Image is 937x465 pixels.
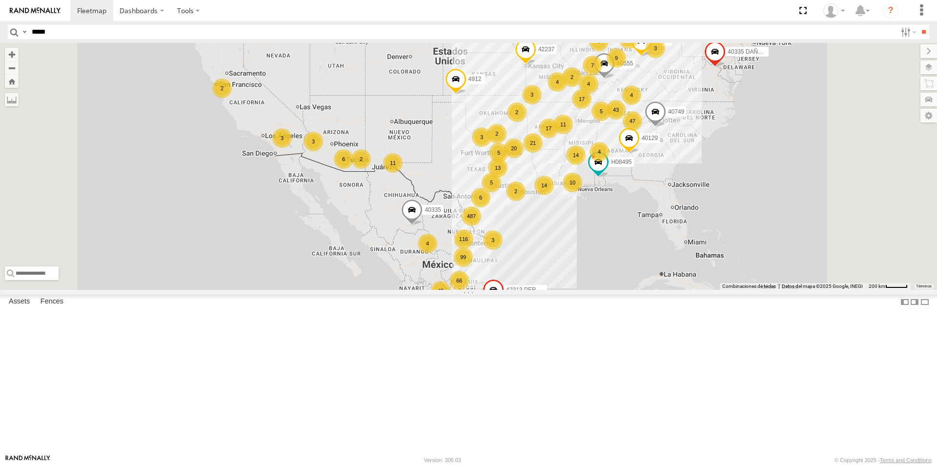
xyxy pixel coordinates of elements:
div: 3 [522,85,542,104]
button: Zoom out [5,61,19,75]
a: Terms and Conditions [880,457,932,463]
div: 9 [607,48,626,68]
div: 10 [563,173,582,192]
div: 5 [489,143,509,162]
div: 116 [454,229,473,249]
label: Dock Summary Table to the Left [900,295,910,309]
div: 17 [539,119,558,138]
span: 4912 [468,76,482,82]
div: 14 [534,176,554,195]
div: 2 [351,149,371,169]
div: 17 [572,89,591,109]
div: 11 [553,115,573,134]
div: 4 [579,74,598,94]
div: 3 [272,128,292,148]
div: 21 [523,133,543,153]
div: 487 [462,206,481,226]
span: 42237 [538,46,554,53]
div: 20 [504,139,524,158]
label: Dock Summary Table to the Right [910,295,919,309]
div: 45 [431,281,450,301]
span: 40335 [425,207,441,214]
div: 99 [453,247,473,267]
div: 4 [548,72,567,92]
div: 14 [566,145,586,165]
div: 3 [304,132,323,151]
div: 3 [646,39,665,58]
div: 5 [482,173,501,192]
label: Assets [4,295,35,309]
button: Combinaciones de teclas [722,283,776,290]
div: 4 [590,142,609,162]
div: Miguel Cantu [820,3,848,18]
img: rand-logo.svg [10,7,61,14]
div: 3 [472,127,491,147]
div: 2 [487,124,507,143]
div: Version: 305.03 [424,457,461,463]
span: 40129 [642,135,658,142]
div: 6 [471,188,490,207]
div: 6 [334,149,353,169]
div: © Copyright 2025 - [835,457,932,463]
div: 5 [591,101,611,121]
button: Zoom in [5,48,19,61]
div: 2 [507,102,527,122]
div: 3 [483,230,503,250]
label: Map Settings [920,109,937,122]
i: ? [883,3,898,19]
div: 2 [506,182,526,201]
label: Fences [36,295,68,309]
label: Measure [5,93,19,106]
span: 200 km [869,283,885,289]
a: Términos [916,284,932,288]
div: 13 [488,158,508,178]
div: 2 [212,79,232,98]
span: Datos del mapa ©2025 Google, INEGI [782,283,863,289]
div: 43 [606,100,626,120]
div: 4 [418,234,437,253]
div: 2 [562,67,582,87]
span: 42313 PERDIDO [506,286,550,293]
span: 40749 [668,108,684,115]
button: Zoom Home [5,75,19,88]
span: H08495 [611,159,631,165]
div: 47 [623,111,642,131]
div: 4 [622,85,641,105]
label: Hide Summary Table [920,295,930,309]
div: 7 [583,56,602,75]
div: 11 [383,153,403,173]
label: Search Filter Options [897,25,918,39]
label: Search Query [20,25,28,39]
button: Escala del mapa: 200 km por 42 píxeles [866,283,911,290]
a: Visit our Website [5,455,50,465]
div: 66 [449,271,469,290]
span: 40335 DAÑADO [728,48,771,55]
